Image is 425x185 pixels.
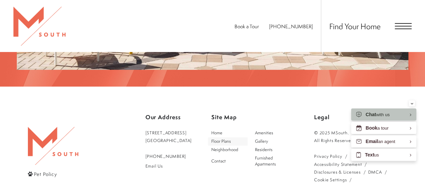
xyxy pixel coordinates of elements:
[314,137,397,144] p: All Rights Reserved.
[252,146,291,154] a: Go to Residents
[314,176,347,184] a: Cookie Settings
[208,146,248,154] a: Go to Neighborhood
[368,168,382,176] a: Greystar DMCA policy
[208,129,248,137] a: Go to Home
[255,138,268,144] span: Gallery
[208,154,248,169] a: Go to Contact
[252,137,291,146] a: Go to Gallery
[235,23,259,30] a: Book a Tour
[269,23,313,30] a: Call Us at 813-570-8014
[145,152,192,160] a: Call Us
[208,137,248,146] a: Go to Floor Plans
[145,153,186,159] span: [PHONE_NUMBER]
[252,129,291,137] a: Go to Amenities
[314,129,397,137] p: © 2025 MSouth.
[211,138,231,144] span: Floor Plans
[269,23,313,30] span: [PHONE_NUMBER]
[314,152,342,160] a: Greystar privacy policy
[28,127,78,165] img: MSouth
[145,129,192,144] a: Get Directions to 5110 South Manhattan Avenue Tampa, FL 33611
[211,158,226,164] span: Contact
[329,21,381,32] a: Find Your Home
[314,168,360,176] a: Local and State Disclosures and License Information
[211,111,295,124] p: Site Map
[145,111,192,124] p: Our Address
[314,111,397,124] p: Legal
[208,129,291,169] div: Main
[13,7,66,46] img: MSouth
[34,170,57,177] span: Pet Policy
[314,160,362,168] a: Accessibility Statement
[255,147,272,152] span: Residents
[252,154,291,169] a: Go to Furnished Apartments (opens in a new tab)
[211,130,222,136] span: Home
[395,23,412,29] button: Open Menu
[255,130,273,136] span: Amenities
[211,147,238,152] span: Neighborhood
[145,162,192,170] a: Email Us
[255,155,276,167] span: Furnished Apartments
